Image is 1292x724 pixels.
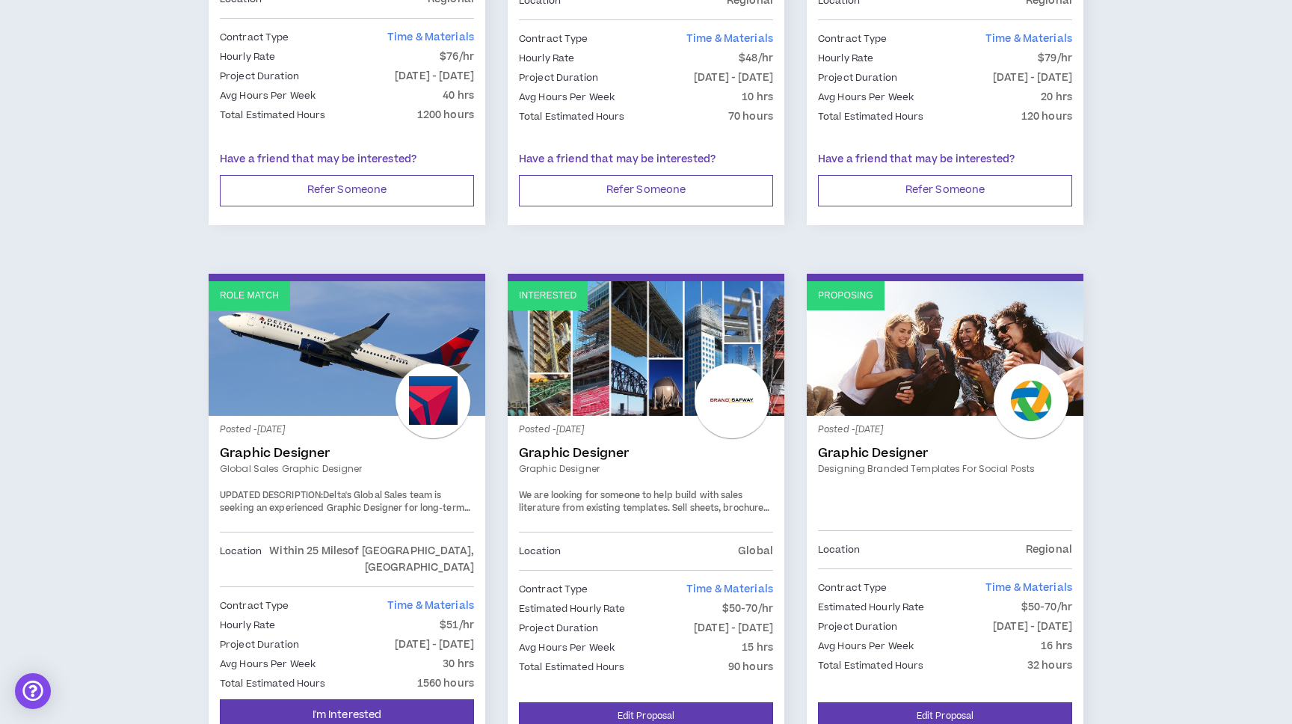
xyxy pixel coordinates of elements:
[220,543,262,576] p: Location
[519,489,772,542] span: We are looking for someone to help build with sales literature from existing templates. Sell shee...
[818,462,1072,476] a: Designing branded templates for social posts
[209,281,485,416] a: Role Match
[417,107,474,123] p: 1200 hours
[220,29,289,46] p: Contract Type
[818,31,888,47] p: Contract Type
[220,489,473,568] span: Delta's Global Sales team is seeking an experienced Graphic Designer for long-term contract suppo...
[262,543,474,576] p: Within 25 Miles of [GEOGRAPHIC_DATA], [GEOGRAPHIC_DATA]
[722,601,773,617] p: $50-70/hr
[818,657,924,674] p: Total Estimated Hours
[728,659,773,675] p: 90 hours
[519,639,615,656] p: Avg Hours Per Week
[519,462,773,476] a: Graphic Designer
[519,289,576,303] p: Interested
[742,89,773,105] p: 10 hrs
[387,30,474,45] span: Time & Materials
[443,656,474,672] p: 30 hrs
[395,68,474,85] p: [DATE] - [DATE]
[220,289,279,303] p: Role Match
[818,446,1072,461] a: Graphic Designer
[220,462,474,476] a: Global Sales Graphic Designer
[519,70,598,86] p: Project Duration
[220,175,474,206] button: Refer Someone
[313,708,382,723] span: I'm Interested
[1021,108,1072,125] p: 120 hours
[985,580,1072,595] span: Time & Materials
[818,638,914,654] p: Avg Hours Per Week
[686,31,773,46] span: Time & Materials
[220,598,289,614] p: Contract Type
[519,152,773,168] p: Have a friend that may be interested?
[739,50,773,67] p: $48/hr
[818,423,1072,437] p: Posted - [DATE]
[694,70,773,86] p: [DATE] - [DATE]
[220,423,474,437] p: Posted - [DATE]
[387,598,474,613] span: Time & Materials
[1041,638,1072,654] p: 16 hrs
[818,152,1072,168] p: Have a friend that may be interested?
[220,446,474,461] a: Graphic Designer
[1038,50,1072,67] p: $79/hr
[1027,657,1072,674] p: 32 hours
[519,89,615,105] p: Avg Hours Per Week
[508,281,784,416] a: Interested
[818,70,897,86] p: Project Duration
[1041,89,1072,105] p: 20 hrs
[519,175,773,206] button: Refer Someone
[220,617,275,633] p: Hourly Rate
[519,108,625,125] p: Total Estimated Hours
[220,88,316,104] p: Avg Hours Per Week
[818,50,873,67] p: Hourly Rate
[818,108,924,125] p: Total Estimated Hours
[985,31,1072,46] span: Time & Materials
[818,599,925,616] p: Estimated Hourly Rate
[220,68,299,85] p: Project Duration
[807,281,1083,416] a: Proposing
[519,659,625,675] p: Total Estimated Hours
[818,619,897,635] p: Project Duration
[417,675,474,692] p: 1560 hours
[220,49,275,65] p: Hourly Rate
[686,582,773,597] span: Time & Materials
[742,639,773,656] p: 15 hrs
[1026,542,1072,558] p: Regional
[220,152,474,168] p: Have a friend that may be interested?
[519,423,773,437] p: Posted - [DATE]
[440,49,474,65] p: $76/hr
[443,88,474,104] p: 40 hrs
[728,108,773,125] p: 70 hours
[220,107,326,123] p: Total Estimated Hours
[15,673,51,709] div: Open Intercom Messenger
[519,581,588,598] p: Contract Type
[818,289,873,303] p: Proposing
[220,489,323,502] strong: UPDATED DESCRIPTION:
[519,446,773,461] a: Graphic Designer
[519,543,561,559] p: Location
[220,656,316,672] p: Avg Hours Per Week
[220,675,326,692] p: Total Estimated Hours
[818,175,1072,206] button: Refer Someone
[818,542,860,558] p: Location
[519,620,598,636] p: Project Duration
[993,70,1072,86] p: [DATE] - [DATE]
[738,543,773,559] p: Global
[519,31,588,47] p: Contract Type
[1021,599,1072,616] p: $50-70/hr
[694,620,773,636] p: [DATE] - [DATE]
[818,89,914,105] p: Avg Hours Per Week
[220,636,299,653] p: Project Duration
[818,580,888,596] p: Contract Type
[993,619,1072,635] p: [DATE] - [DATE]
[519,50,574,67] p: Hourly Rate
[395,636,474,653] p: [DATE] - [DATE]
[519,601,626,617] p: Estimated Hourly Rate
[440,617,474,633] p: $51/hr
